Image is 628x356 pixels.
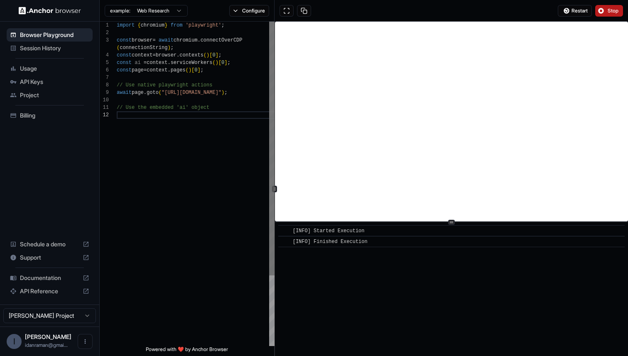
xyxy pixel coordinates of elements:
[20,44,89,52] span: Session History
[20,287,79,295] span: API Reference
[7,251,93,264] div: Support
[7,109,93,122] div: Billing
[595,5,623,17] button: Stop
[7,62,93,75] div: Usage
[7,271,93,285] div: Documentation
[7,42,93,55] div: Session History
[19,7,81,15] img: Anchor Logo
[229,5,270,17] button: Configure
[20,274,79,282] span: Documentation
[7,75,93,88] div: API Keys
[20,91,89,99] span: Project
[7,334,22,349] div: I
[297,5,311,17] button: Copy session ID
[7,28,93,42] div: Browser Playground
[78,334,93,349] button: Open menu
[20,78,89,86] span: API Keys
[7,88,93,102] div: Project
[572,7,588,14] span: Restart
[20,64,89,73] span: Usage
[7,285,93,298] div: API Reference
[25,333,71,340] span: Idan Raman
[7,238,93,251] div: Schedule a demo
[25,342,68,348] span: idanraman@gmail.com
[20,240,79,248] span: Schedule a demo
[20,31,89,39] span: Browser Playground
[20,111,89,120] span: Billing
[608,7,619,14] span: Stop
[558,5,592,17] button: Restart
[20,253,79,262] span: Support
[280,5,294,17] button: Open in full screen
[110,7,130,14] span: example:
